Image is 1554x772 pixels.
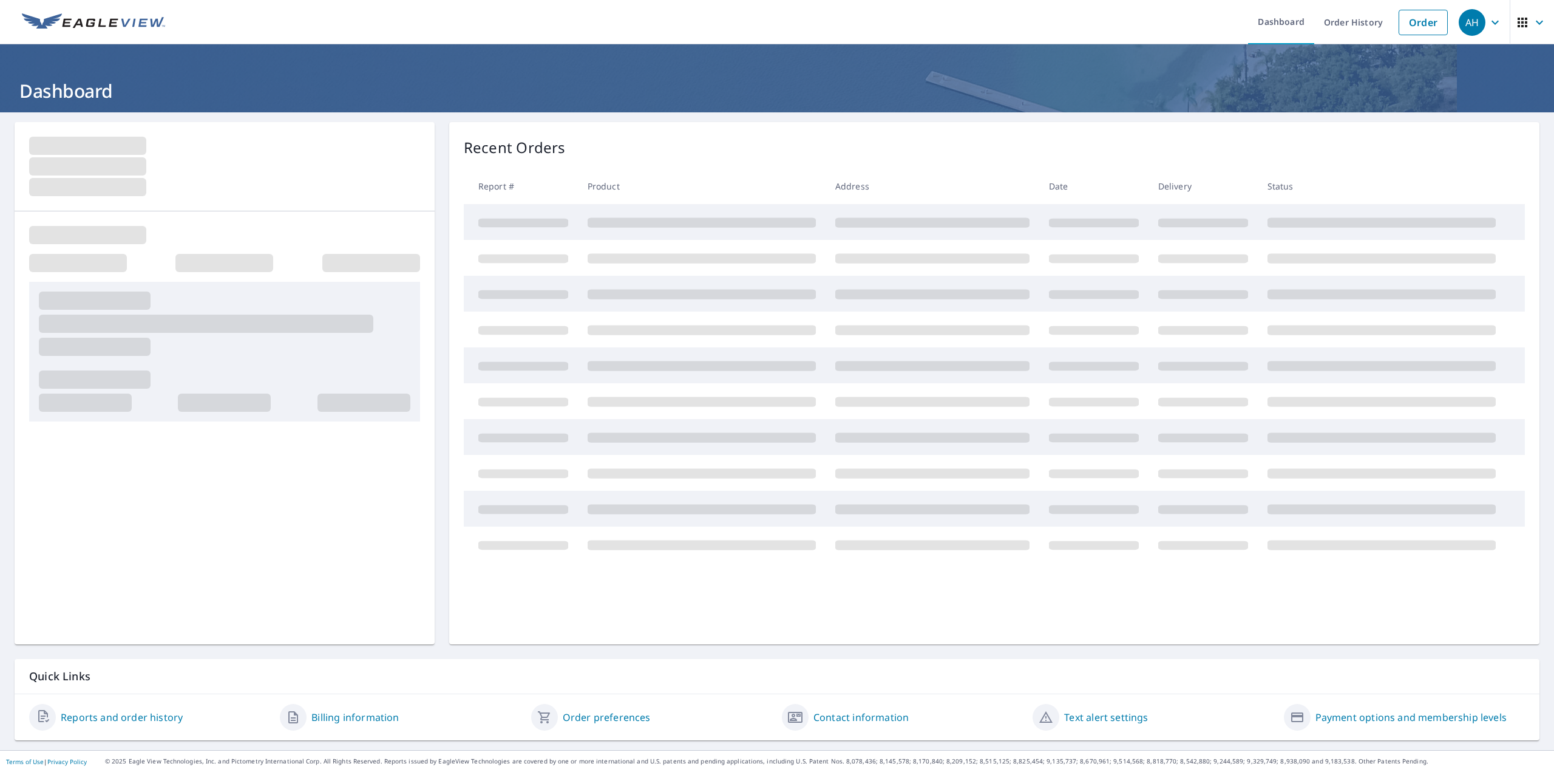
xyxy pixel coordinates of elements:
[1459,9,1485,36] div: AH
[29,669,1525,684] p: Quick Links
[61,710,183,725] a: Reports and order history
[15,78,1539,103] h1: Dashboard
[563,710,651,725] a: Order preferences
[105,757,1548,766] p: © 2025 Eagle View Technologies, Inc. and Pictometry International Corp. All Rights Reserved. Repo...
[464,168,578,204] th: Report #
[47,757,87,766] a: Privacy Policy
[6,757,44,766] a: Terms of Use
[1064,710,1148,725] a: Text alert settings
[1258,168,1505,204] th: Status
[22,13,165,32] img: EV Logo
[1399,10,1448,35] a: Order
[578,168,826,204] th: Product
[826,168,1039,204] th: Address
[464,137,566,159] p: Recent Orders
[1149,168,1258,204] th: Delivery
[311,710,399,725] a: Billing information
[6,758,87,765] p: |
[813,710,909,725] a: Contact information
[1315,710,1507,725] a: Payment options and membership levels
[1039,168,1149,204] th: Date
